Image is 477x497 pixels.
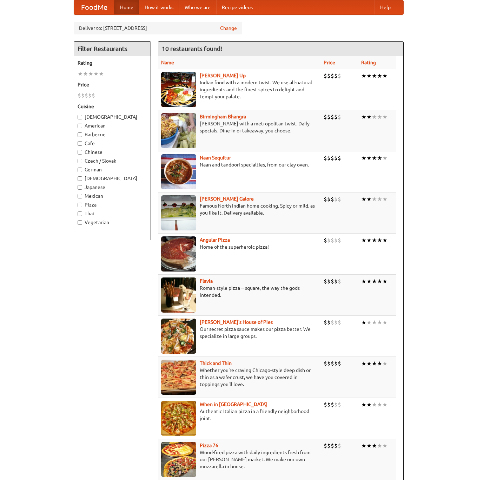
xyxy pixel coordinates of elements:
[78,81,147,88] h5: Price
[331,72,334,80] li: $
[324,319,327,326] li: $
[78,220,82,225] input: Vegetarian
[161,449,318,470] p: Wood-fired pizza with daily ingredients fresh from our [PERSON_NAME] market. We make our own mozz...
[200,114,246,119] a: Birmingham Bhangra
[161,367,318,388] p: Whether you're craving Chicago-style deep dish or thin as a wafer crust, we have you covered in t...
[200,319,273,325] b: [PERSON_NAME]'s House of Pies
[327,442,331,450] li: $
[327,195,331,203] li: $
[81,92,85,99] li: $
[324,154,327,162] li: $
[366,72,372,80] li: ★
[161,120,318,134] p: [PERSON_NAME] with a metropolitan twist. Daily specials. Dine-in or takeaway, you choose.
[161,243,318,250] p: Home of the superheroic pizza!
[78,157,147,164] label: Czech / Slovak
[334,236,338,244] li: $
[200,155,231,161] a: Naan Sequitur
[88,70,93,78] li: ★
[361,360,366,367] li: ★
[327,360,331,367] li: $
[366,195,372,203] li: ★
[327,236,331,244] li: $
[372,277,377,285] li: ★
[382,113,387,121] li: ★
[334,319,338,326] li: $
[324,60,335,65] a: Price
[338,195,341,203] li: $
[78,211,82,216] input: Thai
[92,92,95,99] li: $
[382,277,387,285] li: ★
[331,154,334,162] li: $
[338,401,341,408] li: $
[78,184,147,191] label: Japanese
[161,161,318,168] p: Naan and tandoori specialties, from our clay oven.
[78,194,82,198] input: Mexican
[161,79,318,100] p: Indian food with a modern twist. We use all-natural ingredients and the finest spices to delight ...
[366,319,372,326] li: ★
[334,195,338,203] li: $
[161,154,196,189] img: naansequitur.jpg
[338,442,341,450] li: $
[331,236,334,244] li: $
[372,72,377,80] li: ★
[200,196,254,202] b: [PERSON_NAME] Galore
[334,401,338,408] li: $
[361,401,366,408] li: ★
[74,0,114,14] a: FoodMe
[161,360,196,395] img: thick.jpg
[331,319,334,326] li: $
[162,45,222,52] ng-pluralize: 10 restaurants found!
[161,326,318,340] p: Our secret pizza sauce makes our pizza better. We specialize in large groups.
[78,141,82,146] input: Cafe
[361,113,366,121] li: ★
[327,154,331,162] li: $
[324,442,327,450] li: $
[324,360,327,367] li: $
[78,59,147,66] h5: Rating
[361,154,366,162] li: ★
[327,113,331,121] li: $
[114,0,139,14] a: Home
[99,70,104,78] li: ★
[327,277,331,285] li: $
[78,150,82,155] input: Chinese
[338,360,341,367] li: $
[334,442,338,450] li: $
[78,203,82,207] input: Pizza
[366,154,372,162] li: ★
[361,277,366,285] li: ★
[327,401,331,408] li: $
[372,319,377,326] li: ★
[78,175,147,182] label: [DEMOGRAPHIC_DATA]
[327,72,331,80] li: $
[324,113,327,121] li: $
[361,195,366,203] li: ★
[338,277,341,285] li: $
[361,60,376,65] a: Rating
[200,443,218,448] a: Pizza 76
[83,70,88,78] li: ★
[78,210,147,217] label: Thai
[331,277,334,285] li: $
[200,401,267,407] a: When in [GEOGRAPHIC_DATA]
[361,442,366,450] li: ★
[361,319,366,326] li: ★
[78,185,82,190] input: Japanese
[334,113,338,121] li: $
[377,319,382,326] li: ★
[78,70,83,78] li: ★
[331,113,334,121] li: $
[366,442,372,450] li: ★
[382,442,387,450] li: ★
[331,195,334,203] li: $
[372,113,377,121] li: ★
[334,360,338,367] li: $
[382,401,387,408] li: ★
[382,360,387,367] li: ★
[366,236,372,244] li: ★
[377,195,382,203] li: ★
